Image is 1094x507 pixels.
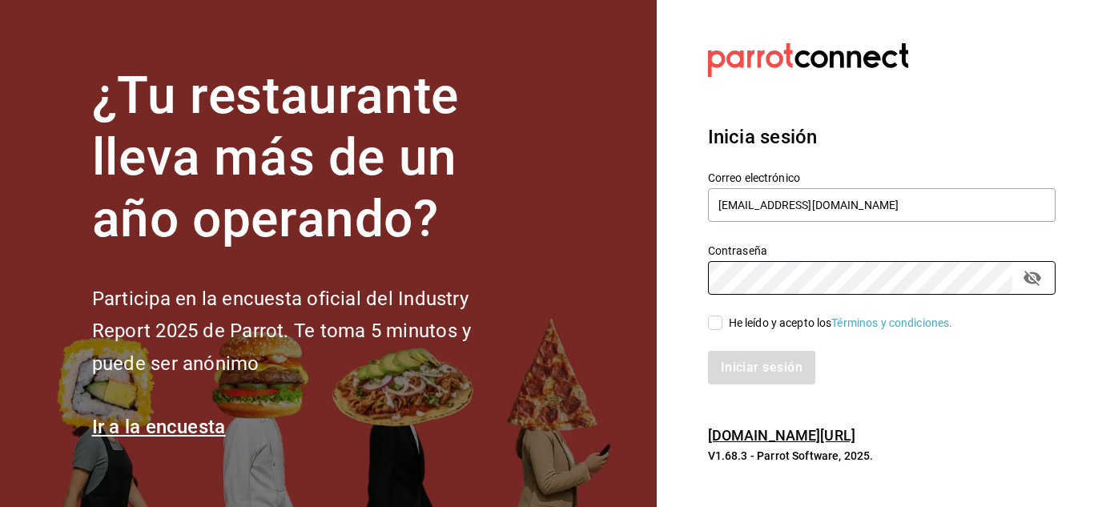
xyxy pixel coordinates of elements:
[708,427,855,444] a: [DOMAIN_NAME][URL]
[92,66,525,250] h1: ¿Tu restaurante lleva más de un año operando?
[708,188,1056,222] input: Ingresa tu correo electrónico
[1019,264,1046,292] button: passwordField
[729,315,953,332] div: He leído y acepto los
[708,448,1056,464] p: V1.68.3 - Parrot Software, 2025.
[831,316,952,329] a: Términos y condiciones.
[708,123,1056,151] h3: Inicia sesión
[92,416,226,438] a: Ir a la encuesta
[92,283,525,380] h2: Participa en la encuesta oficial del Industry Report 2025 de Parrot. Te toma 5 minutos y puede se...
[708,245,1056,256] label: Contraseña
[708,172,1056,183] label: Correo electrónico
